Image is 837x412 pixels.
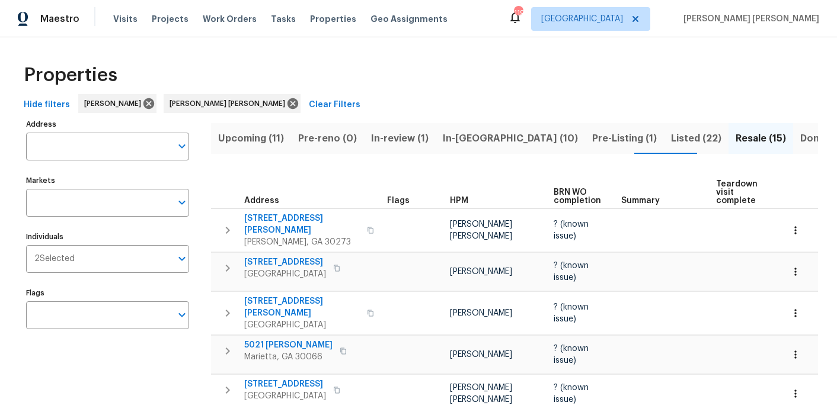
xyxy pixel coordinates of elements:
[450,384,512,404] span: [PERSON_NAME] [PERSON_NAME]
[244,256,326,268] span: [STREET_ADDRESS]
[244,236,360,248] span: [PERSON_NAME], GA 30273
[679,13,819,25] span: [PERSON_NAME] [PERSON_NAME]
[34,254,75,264] span: 2 Selected
[78,94,156,113] div: [PERSON_NAME]
[298,130,357,147] span: Pre-reno (0)
[541,13,623,25] span: [GEOGRAPHIC_DATA]
[174,138,190,154] button: Open
[514,7,522,19] div: 119
[450,197,468,205] span: HPM
[716,180,758,205] span: Teardown visit complete
[26,121,189,128] label: Address
[310,13,356,25] span: Properties
[443,130,578,147] span: In-[GEOGRAPHIC_DATA] (10)
[244,268,326,280] span: [GEOGRAPHIC_DATA]
[450,350,512,359] span: [PERSON_NAME]
[450,268,512,276] span: [PERSON_NAME]
[736,130,786,147] span: Resale (15)
[554,262,589,282] span: ? (known issue)
[174,250,190,267] button: Open
[174,307,190,323] button: Open
[24,69,117,81] span: Properties
[592,130,657,147] span: Pre-Listing (1)
[244,213,360,236] span: [STREET_ADDRESS][PERSON_NAME]
[84,98,146,110] span: [PERSON_NAME]
[370,13,448,25] span: Geo Assignments
[554,220,589,240] span: ? (known issue)
[244,390,326,402] span: [GEOGRAPHIC_DATA]
[450,309,512,317] span: [PERSON_NAME]
[271,15,296,23] span: Tasks
[244,339,333,351] span: 5021 [PERSON_NAME]
[309,98,360,112] span: Clear Filters
[164,94,301,113] div: [PERSON_NAME] [PERSON_NAME]
[26,177,189,184] label: Markets
[152,13,189,25] span: Projects
[218,130,284,147] span: Upcoming (11)
[244,197,279,205] span: Address
[244,378,326,390] span: [STREET_ADDRESS]
[113,13,138,25] span: Visits
[671,130,721,147] span: Listed (22)
[554,303,589,323] span: ? (known issue)
[19,94,75,116] button: Hide filters
[26,233,189,240] label: Individuals
[304,94,365,116] button: Clear Filters
[170,98,290,110] span: [PERSON_NAME] [PERSON_NAME]
[24,98,70,112] span: Hide filters
[554,345,589,365] span: ? (known issue)
[244,351,333,363] span: Marietta, GA 30066
[244,319,360,331] span: [GEOGRAPHIC_DATA]
[621,197,660,205] span: Summary
[40,13,79,25] span: Maestro
[244,295,360,319] span: [STREET_ADDRESS][PERSON_NAME]
[554,188,601,205] span: BRN WO completion
[554,384,589,404] span: ? (known issue)
[387,197,410,205] span: Flags
[174,194,190,211] button: Open
[450,220,512,240] span: [PERSON_NAME] [PERSON_NAME]
[203,13,257,25] span: Work Orders
[371,130,429,147] span: In-review (1)
[26,289,189,297] label: Flags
